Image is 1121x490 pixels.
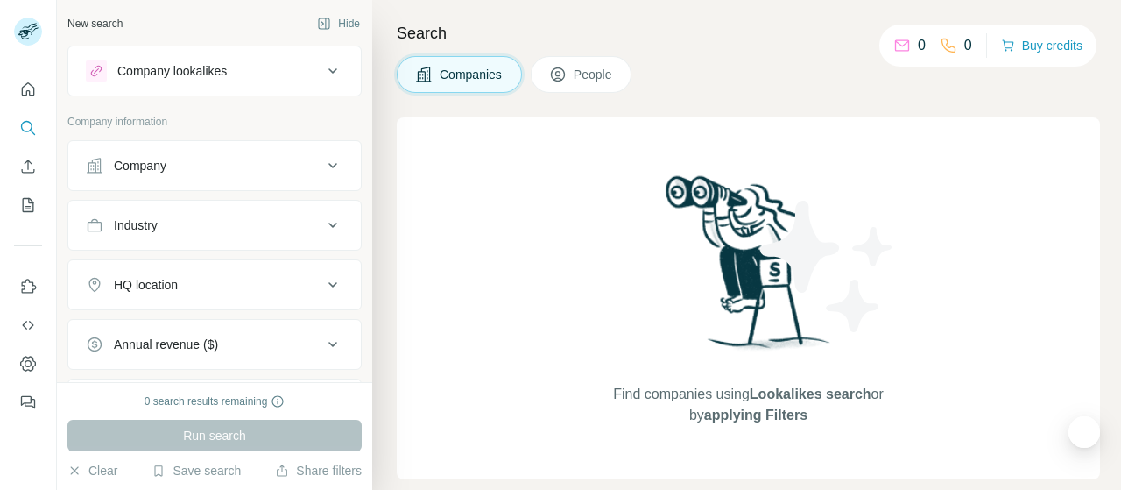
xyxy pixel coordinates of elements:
button: Use Surfe on LinkedIn [14,271,42,302]
p: 0 [964,35,972,56]
button: Search [14,112,42,144]
button: Dashboard [14,348,42,380]
div: Company [114,157,166,174]
button: Enrich CSV [14,151,42,182]
span: Lookalikes search [750,387,871,401]
span: People [574,66,614,83]
button: Clear [67,462,117,479]
img: Surfe Illustration - Woman searching with binoculars [658,171,840,366]
div: HQ location [114,276,178,294]
button: Save search [152,462,241,479]
button: Feedback [14,387,42,418]
span: applying Filters [704,408,807,423]
button: Industry [68,204,361,246]
div: Industry [114,217,158,234]
div: New search [67,16,123,32]
button: Use Surfe API [14,309,42,341]
span: Find companies using or by [608,384,888,426]
button: Hide [305,11,372,37]
button: Quick start [14,74,42,105]
button: Annual revenue ($) [68,323,361,366]
button: HQ location [68,264,361,306]
div: Company lookalikes [117,62,227,80]
button: My lists [14,189,42,221]
img: Surfe Illustration - Stars [749,188,906,345]
h4: Search [397,21,1100,46]
div: 0 search results remaining [145,394,286,409]
span: Companies [440,66,504,83]
button: Company lookalikes [68,50,361,92]
button: Company [68,145,361,187]
div: Annual revenue ($) [114,336,218,353]
p: Company information [67,114,362,130]
p: 0 [918,35,926,56]
button: Buy credits [1001,33,1082,58]
button: Share filters [275,462,362,479]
